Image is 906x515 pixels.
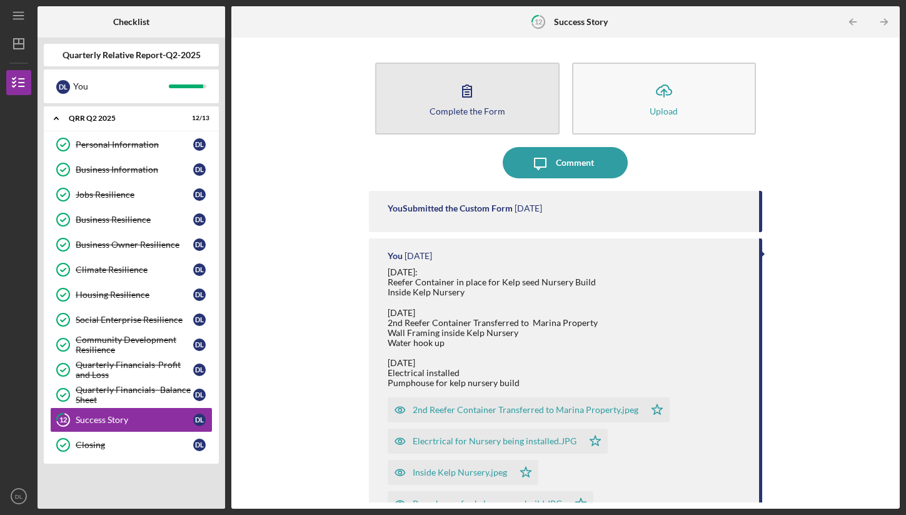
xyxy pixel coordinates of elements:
[76,290,193,300] div: Housing Resilience
[76,440,193,450] div: Closing
[388,251,403,261] div: You
[193,439,206,451] div: D L
[405,251,432,261] time: 2025-08-21 23:19
[554,17,608,27] b: Success Story
[50,282,213,307] a: Housing ResilienceDL
[388,429,608,454] button: Elecrtrical for Nursery being installed.JPG
[375,63,560,135] button: Complete the Form
[388,397,670,422] button: 2nd Reefer Container Transferred to Marina Property.jpeg
[76,140,193,150] div: Personal Information
[50,382,213,407] a: Quarterly Financials- Balance SheetDL
[193,339,206,351] div: D L
[50,332,213,357] a: Community Development ResilienceDL
[193,163,206,176] div: D L
[50,157,213,182] a: Business InformationDL
[76,265,193,275] div: Climate Resilience
[388,460,538,485] button: Inside Kelp Nursery.jpeg
[650,106,678,116] div: Upload
[76,165,193,175] div: Business Information
[50,207,213,232] a: Business ResilienceDL
[413,467,507,477] div: Inside Kelp Nursery.jpeg
[50,357,213,382] a: Quarterly Financials-Profit and LossDL
[413,499,562,509] div: Pumphouse for kelp nursery build.JPG
[193,238,206,251] div: D L
[515,203,542,213] time: 2025-08-22 19:36
[556,147,594,178] div: Comment
[59,416,67,424] tspan: 12
[50,132,213,157] a: Personal InformationDL
[572,63,757,135] button: Upload
[430,106,505,116] div: Complete the Form
[50,407,213,432] a: 12Success StoryDL
[76,315,193,325] div: Social Enterprise Resilience
[76,240,193,250] div: Business Owner Resilience
[193,314,206,326] div: D L
[413,436,576,446] div: Elecrtrical for Nursery being installed.JPG
[187,115,209,122] div: 12 / 13
[50,307,213,332] a: Social Enterprise ResilienceDL
[15,493,23,500] text: DL
[503,147,628,178] button: Comment
[6,484,31,509] button: DL
[76,360,193,380] div: Quarterly Financials-Profit and Loss
[69,115,178,122] div: QRR Q2 2025
[193,138,206,151] div: D L
[193,364,206,376] div: D L
[193,288,206,301] div: D L
[113,17,149,27] b: Checklist
[76,415,193,425] div: Success Story
[193,263,206,276] div: D L
[50,232,213,257] a: Business Owner ResilienceDL
[50,182,213,207] a: Jobs ResilienceDL
[76,215,193,225] div: Business Resilience
[388,203,513,213] div: You Submitted the Custom Form
[388,267,598,388] div: [DATE]: Reefer Container in place for Kelp seed Nursery Build Inside Kelp Nursery [DATE] 2nd Reef...
[193,414,206,426] div: D L
[56,80,70,94] div: D L
[76,385,193,405] div: Quarterly Financials- Balance Sheet
[193,389,206,401] div: D L
[76,190,193,200] div: Jobs Resilience
[193,213,206,226] div: D L
[50,257,213,282] a: Climate ResilienceDL
[193,188,206,201] div: D L
[50,432,213,457] a: ClosingDL
[413,405,638,415] div: 2nd Reefer Container Transferred to Marina Property.jpeg
[535,18,542,26] tspan: 12
[76,335,193,355] div: Community Development Resilience
[63,50,201,60] b: Quarterly Relative Report-Q2-2025
[73,76,169,97] div: You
